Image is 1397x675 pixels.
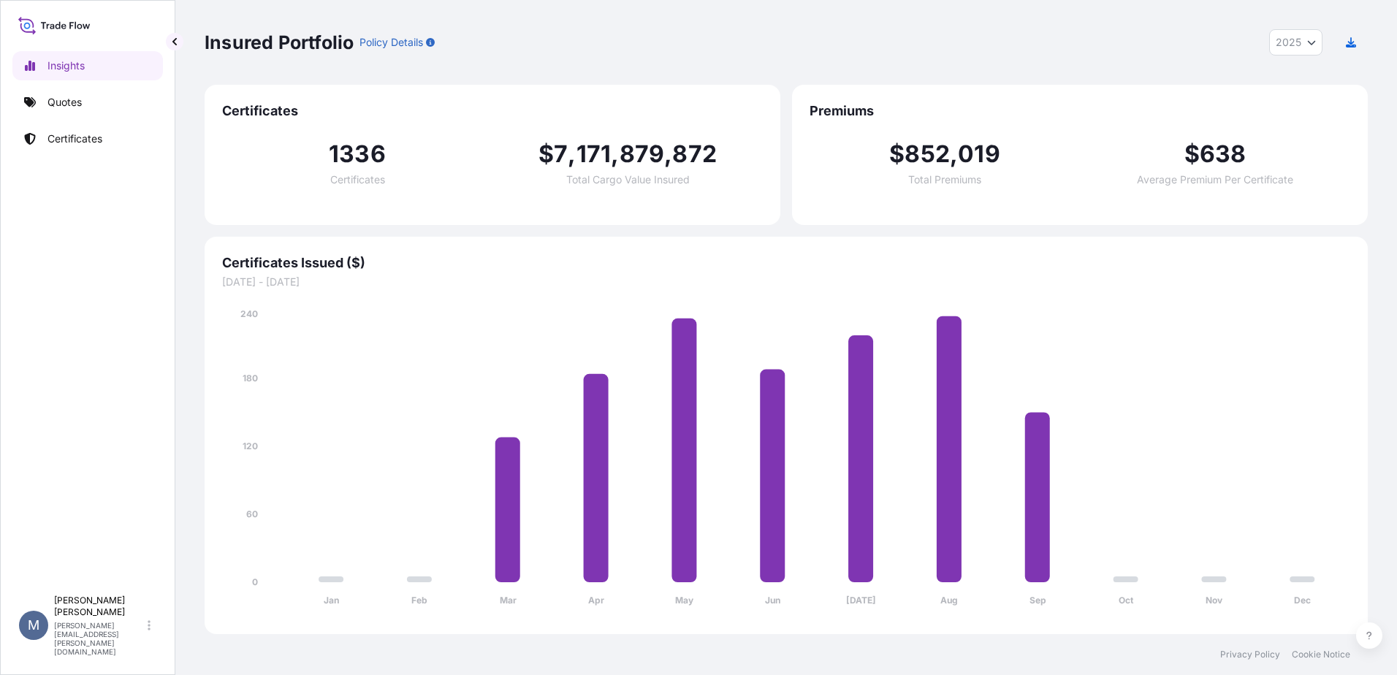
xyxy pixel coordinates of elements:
[1206,595,1223,606] tspan: Nov
[588,595,604,606] tspan: Apr
[1137,175,1293,185] span: Average Premium Per Certificate
[12,51,163,80] a: Insights
[810,102,1350,120] span: Premiums
[324,595,339,606] tspan: Jan
[330,175,385,185] span: Certificates
[12,88,163,117] a: Quotes
[1220,649,1280,660] a: Privacy Policy
[54,595,145,618] p: [PERSON_NAME] [PERSON_NAME]
[222,102,763,120] span: Certificates
[568,142,576,166] span: ,
[1269,29,1322,56] button: Year Selector
[611,142,619,166] span: ,
[538,142,554,166] span: $
[1184,142,1200,166] span: $
[47,131,102,146] p: Certificates
[329,142,386,166] span: 1336
[846,595,876,606] tspan: [DATE]
[240,308,258,319] tspan: 240
[1119,595,1134,606] tspan: Oct
[246,508,258,519] tspan: 60
[500,595,517,606] tspan: Mar
[47,58,85,73] p: Insights
[1294,595,1311,606] tspan: Dec
[908,175,981,185] span: Total Premiums
[243,373,258,384] tspan: 180
[554,142,568,166] span: 7
[675,595,694,606] tspan: May
[12,124,163,153] a: Certificates
[940,595,958,606] tspan: Aug
[222,254,1350,272] span: Certificates Issued ($)
[1292,649,1350,660] a: Cookie Notice
[672,142,717,166] span: 872
[252,576,258,587] tspan: 0
[958,142,1000,166] span: 019
[905,142,950,166] span: 852
[205,31,354,54] p: Insured Portfolio
[1200,142,1246,166] span: 638
[950,142,958,166] span: ,
[54,621,145,656] p: [PERSON_NAME][EMAIL_ADDRESS][PERSON_NAME][DOMAIN_NAME]
[566,175,690,185] span: Total Cargo Value Insured
[47,95,82,110] p: Quotes
[576,142,612,166] span: 171
[28,618,39,633] span: M
[620,142,665,166] span: 879
[359,35,423,50] p: Policy Details
[765,595,780,606] tspan: Jun
[411,595,427,606] tspan: Feb
[243,441,258,451] tspan: 120
[889,142,905,166] span: $
[1276,35,1301,50] span: 2025
[222,275,1350,289] span: [DATE] - [DATE]
[1029,595,1046,606] tspan: Sep
[664,142,672,166] span: ,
